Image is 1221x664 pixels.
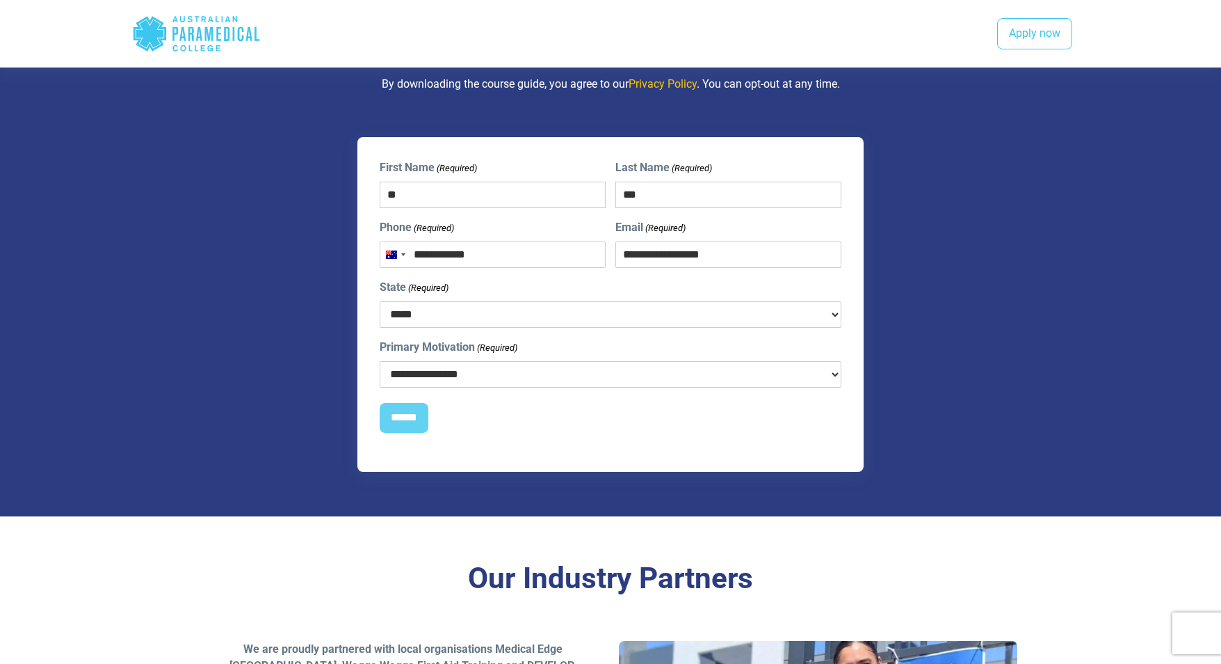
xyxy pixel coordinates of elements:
[644,221,686,235] span: (Required)
[380,242,410,267] button: Selected country
[413,221,455,235] span: (Required)
[997,18,1072,50] a: Apply now
[204,76,1017,93] p: By downloading the course guide, you agree to our . You can opt-out at any time.
[629,77,697,90] a: Privacy Policy
[407,281,449,295] span: (Required)
[670,161,712,175] span: (Required)
[615,219,686,236] label: Email
[380,159,477,176] label: First Name
[132,11,261,56] div: Australian Paramedical College
[380,339,517,356] label: Primary Motivation
[380,219,454,236] label: Phone
[436,161,478,175] span: (Required)
[380,279,448,296] label: State
[476,341,518,355] span: (Required)
[204,561,1017,596] h3: Our Industry Partners
[615,159,712,176] label: Last Name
